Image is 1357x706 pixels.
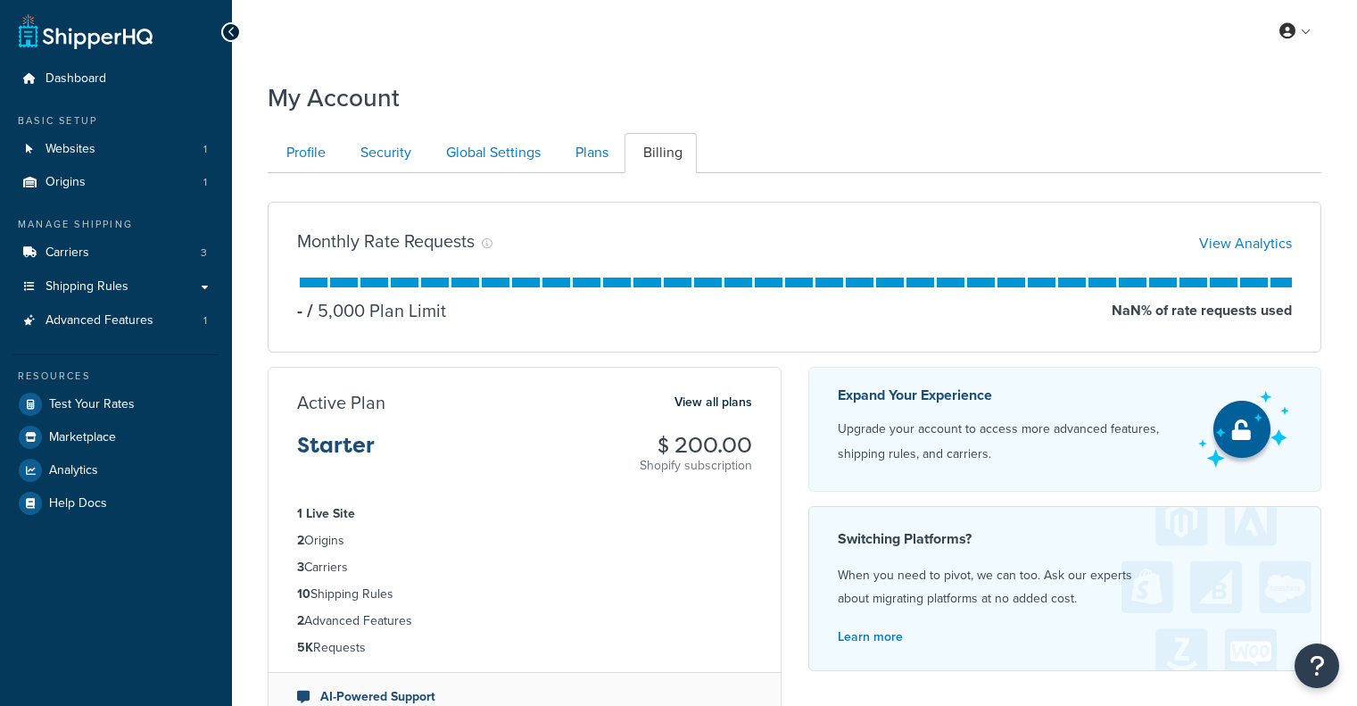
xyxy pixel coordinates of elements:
[297,504,355,523] strong: 1 Live Site
[46,245,89,261] span: Carriers
[838,417,1183,467] p: Upgrade your account to access more advanced features, shipping rules, and carriers.
[674,391,752,414] a: View all plans
[13,304,219,337] li: Advanced Features
[13,62,219,96] a: Dashboard
[13,133,219,166] li: Websites
[1199,233,1292,253] a: View Analytics
[297,393,385,412] h3: Active Plan
[46,313,153,328] span: Advanced Features
[13,166,219,199] a: Origins 1
[640,457,752,475] p: Shopify subscription
[838,383,1183,408] p: Expand Your Experience
[297,434,375,471] h3: Starter
[297,558,752,577] li: Carriers
[297,638,313,657] strong: 5K
[838,528,1293,550] h4: Switching Platforms?
[297,531,304,550] strong: 2
[297,638,752,658] li: Requests
[838,564,1293,610] p: When you need to pivot, we can too. Ask our experts about migrating platforms at no added cost.
[1112,298,1292,323] p: NaN % of rate requests used
[201,245,207,261] span: 3
[297,531,752,551] li: Origins
[342,133,426,173] a: Security
[297,611,752,631] li: Advanced Features
[297,585,310,603] strong: 10
[625,133,697,173] a: Billing
[640,434,752,457] h3: $ 200.00
[13,487,219,519] a: Help Docs
[557,133,623,173] a: Plans
[297,611,304,630] strong: 2
[13,421,219,453] a: Marketplace
[302,298,446,323] p: 5,000 Plan Limit
[13,113,219,129] div: Basic Setup
[1295,644,1339,688] button: Open Resource Center
[13,270,219,303] a: Shipping Rules
[13,237,219,270] a: Carriers 3
[427,133,555,173] a: Global Settings
[13,133,219,166] a: Websites 1
[297,558,304,577] strong: 3
[268,80,400,115] h1: My Account
[268,133,340,173] a: Profile
[49,397,135,412] span: Test Your Rates
[19,13,153,49] a: ShipperHQ Home
[49,430,116,445] span: Marketplace
[307,297,313,324] span: /
[13,369,219,384] div: Resources
[46,279,128,295] span: Shipping Rules
[13,388,219,420] a: Test Your Rates
[297,231,475,251] h3: Monthly Rate Requests
[203,175,207,190] span: 1
[49,496,107,511] span: Help Docs
[46,175,86,190] span: Origins
[13,217,219,232] div: Manage Shipping
[13,454,219,486] a: Analytics
[203,142,207,157] span: 1
[808,367,1322,492] a: Expand Your Experience Upgrade your account to access more advanced features, shipping rules, and...
[203,313,207,328] span: 1
[46,71,106,87] span: Dashboard
[49,463,98,478] span: Analytics
[297,298,302,323] p: -
[46,142,95,157] span: Websites
[297,585,752,604] li: Shipping Rules
[13,237,219,270] li: Carriers
[13,166,219,199] li: Origins
[838,627,903,646] a: Learn more
[13,304,219,337] a: Advanced Features 1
